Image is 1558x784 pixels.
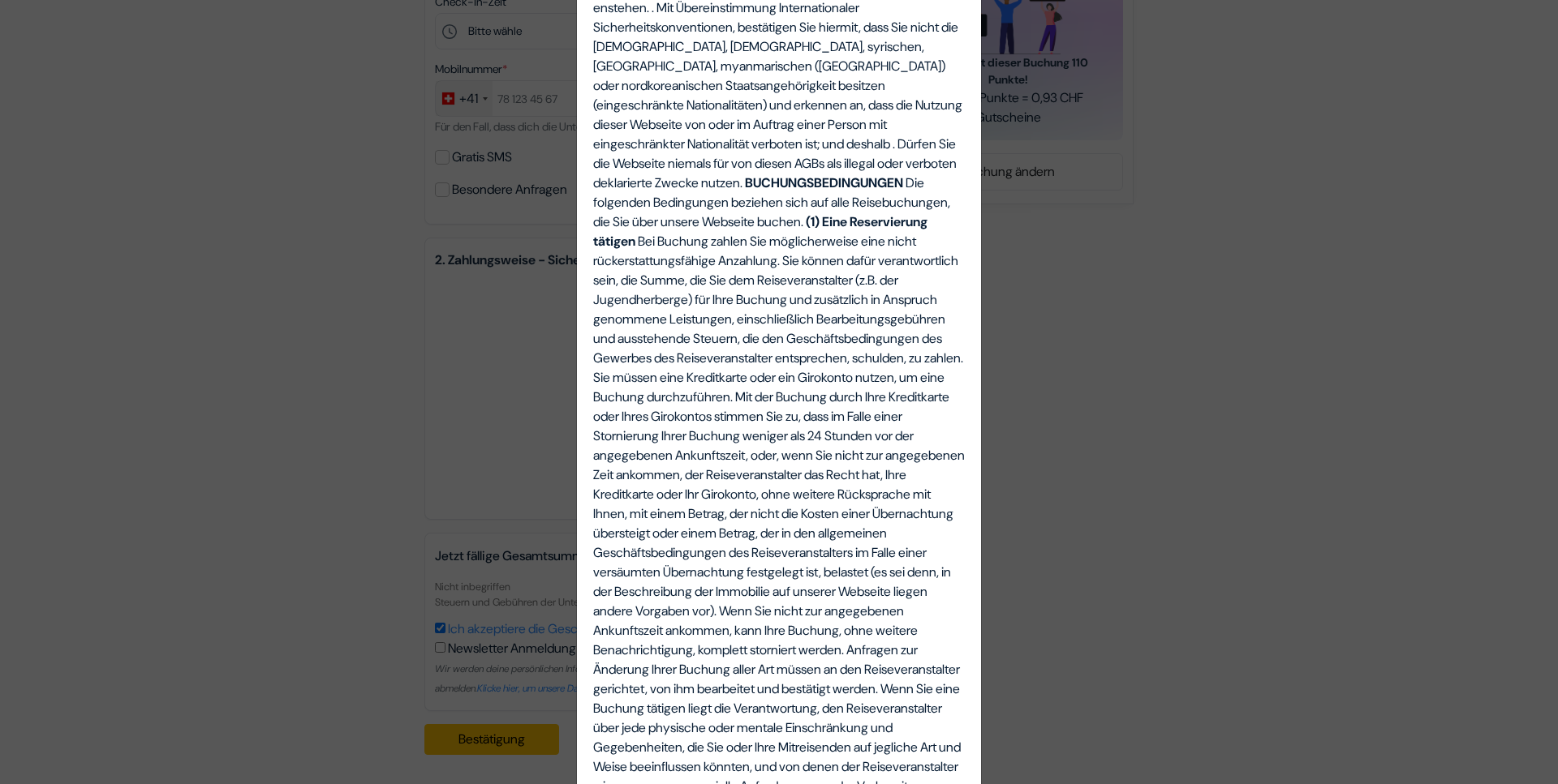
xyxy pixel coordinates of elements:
[593,174,950,230] span: Die folgenden Bedingungen beziehen sich auf alle Reisebuchungen, die Sie über unsere Webseite buc...
[593,369,965,658] span: Sie müssen eine Kreditkarte oder ein Girokonto nutzen, um eine Buchung durchzuführen. Mit der Buc...
[593,641,960,697] span: Anfragen zur Änderung Ihrer Buchung aller Art müssen an den Reiseveranstalter gerichtet, von ihm ...
[745,174,903,191] b: BUCHUNGSBEDINGUNGEN
[893,135,895,152] span: .
[593,135,957,191] span: Dürfen Sie die Webseite niemals für von diesen AGBs als illegal oder verboten deklarierte Zwecke ...
[593,233,963,366] span: Bei Buchung zahlen Sie möglicherweise eine nicht rückerstattungsfähige Anzahlung. Sie können dafü...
